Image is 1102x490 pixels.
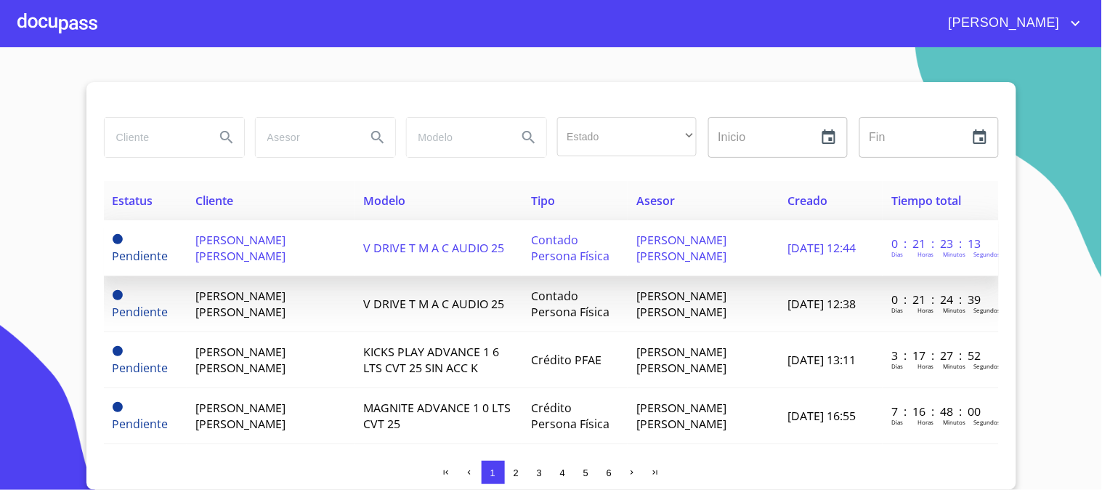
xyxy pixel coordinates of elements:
[195,400,285,432] span: [PERSON_NAME] [PERSON_NAME]
[557,117,697,156] div: ​
[531,288,609,320] span: Contado Persona Física
[788,240,856,256] span: [DATE] 12:44
[891,306,903,314] p: Dias
[943,362,965,370] p: Minutos
[943,306,965,314] p: Minutos
[583,467,588,478] span: 5
[560,467,565,478] span: 4
[636,193,675,209] span: Asesor
[195,344,285,376] span: [PERSON_NAME] [PERSON_NAME]
[788,296,856,312] span: [DATE] 12:38
[636,232,726,264] span: [PERSON_NAME] [PERSON_NAME]
[551,461,575,484] button: 4
[363,240,504,256] span: V DRIVE T M A C AUDIO 25
[537,467,542,478] span: 3
[514,467,519,478] span: 2
[113,290,123,300] span: Pendiente
[891,348,989,364] p: 3 : 17 : 27 : 52
[891,418,903,426] p: Dias
[360,120,395,155] button: Search
[891,250,903,258] p: Dias
[973,306,1000,314] p: Segundos
[195,193,233,209] span: Cliente
[105,118,203,157] input: search
[891,362,903,370] p: Dias
[113,402,123,412] span: Pendiente
[788,408,856,424] span: [DATE] 16:55
[531,232,609,264] span: Contado Persona Física
[891,292,989,308] p: 0 : 21 : 24 : 39
[113,234,123,244] span: Pendiente
[490,467,495,478] span: 1
[788,352,856,368] span: [DATE] 13:11
[113,193,153,209] span: Estatus
[113,416,169,432] span: Pendiente
[528,461,551,484] button: 3
[482,461,505,484] button: 1
[113,360,169,376] span: Pendiente
[973,418,1000,426] p: Segundos
[938,12,1085,35] button: account of current user
[973,362,1000,370] p: Segundos
[209,120,244,155] button: Search
[511,120,546,155] button: Search
[788,193,828,209] span: Creado
[531,193,555,209] span: Tipo
[363,344,499,376] span: KICKS PLAY ADVANCE 1 6 LTS CVT 25 SIN ACC K
[607,467,612,478] span: 6
[531,352,601,368] span: Crédito PFAE
[917,306,933,314] p: Horas
[363,296,504,312] span: V DRIVE T M A C AUDIO 25
[938,12,1067,35] span: [PERSON_NAME]
[531,400,609,432] span: Crédito Persona Física
[195,232,285,264] span: [PERSON_NAME] [PERSON_NAME]
[973,250,1000,258] p: Segundos
[917,418,933,426] p: Horas
[113,346,123,356] span: Pendiente
[505,461,528,484] button: 2
[598,461,621,484] button: 6
[891,236,989,252] p: 0 : 21 : 23 : 13
[636,288,726,320] span: [PERSON_NAME] [PERSON_NAME]
[256,118,354,157] input: search
[891,403,989,419] p: 7 : 16 : 48 : 00
[943,250,965,258] p: Minutos
[363,400,511,432] span: MAGNITE ADVANCE 1 0 LTS CVT 25
[195,288,285,320] span: [PERSON_NAME] [PERSON_NAME]
[917,362,933,370] p: Horas
[407,118,506,157] input: search
[636,400,726,432] span: [PERSON_NAME] [PERSON_NAME]
[363,193,405,209] span: Modelo
[636,344,726,376] span: [PERSON_NAME] [PERSON_NAME]
[943,418,965,426] p: Minutos
[917,250,933,258] p: Horas
[113,304,169,320] span: Pendiente
[891,193,961,209] span: Tiempo total
[575,461,598,484] button: 5
[113,248,169,264] span: Pendiente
